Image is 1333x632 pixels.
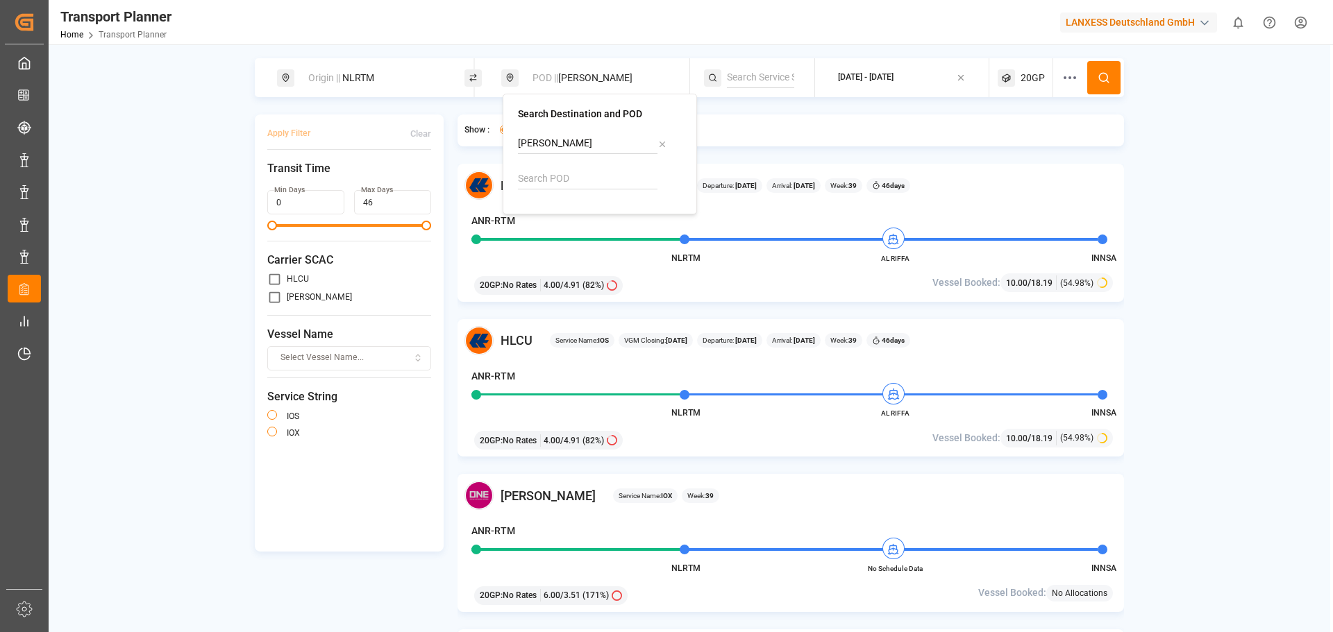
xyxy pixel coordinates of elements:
span: Maximum [421,221,431,230]
span: (54.98%) [1060,277,1093,289]
span: 20GP : [480,434,503,447]
img: Carrier [464,481,494,510]
span: Show : [464,124,489,137]
span: Service Name: [555,335,609,345]
label: HLCU [287,275,309,283]
b: IOS [598,336,609,344]
span: Departure: [703,180,757,191]
span: 10.00 [1006,434,1028,443]
div: [DATE] - [DATE] [838,71,894,84]
span: [PERSON_NAME] [501,486,596,505]
span: Service Name: [619,490,672,501]
b: [DATE] [666,336,687,344]
b: 39 [705,492,714,499]
input: Search Service String [727,67,794,88]
span: 20GP : [480,589,503,601]
span: Vessel Booked: [932,275,1000,290]
span: No Allocations [1052,587,1107,599]
span: Arrival: [772,180,815,191]
span: Vessel Booked: [932,431,1000,445]
span: 20GP : [480,279,503,291]
span: (171%) [582,589,609,601]
span: NLRTM [671,253,701,263]
span: VGM Closing: [624,335,687,345]
div: NLRTM [300,65,450,91]
span: HLCU [501,176,533,195]
span: (54.98%) [1060,432,1093,444]
span: Carrier SCAC [267,252,431,268]
span: Vessel Name [267,326,431,343]
span: HLCU [501,331,533,350]
h4: ANR-RTM [471,369,515,384]
div: Transport Planner [60,6,171,27]
b: 39 [848,336,857,344]
button: LANXESS Deutschland GmbH [1060,9,1223,35]
h4: ANR-RTM [471,214,515,228]
span: POD || [533,72,558,83]
button: show 0 new notifications [1223,7,1254,38]
b: [DATE] [734,182,757,189]
input: Search Destination [518,133,657,154]
span: INNSA [1091,408,1116,418]
span: INNSA [1091,253,1116,263]
span: Departure: [703,335,757,345]
span: 18.19 [1031,434,1053,443]
span: No Schedule Data [857,563,933,574]
span: Week: [830,180,857,191]
span: No Rates [503,589,537,601]
span: (82%) [582,434,604,447]
b: [DATE] [792,182,815,189]
label: IOX [287,429,300,437]
span: INNSA [1091,563,1116,573]
div: / [1006,431,1057,445]
div: [PERSON_NAME] [524,65,674,91]
div: Clear [410,128,431,140]
label: Max Days [361,185,393,195]
span: Vessel Booked: [978,586,1046,600]
span: AL RIFFA [857,408,933,418]
span: Service String [267,388,431,405]
span: 20GP [1021,71,1045,85]
b: IOX [661,492,672,499]
div: LANXESS Deutschland GmbH [1060,12,1217,33]
b: 39 [848,182,857,189]
label: IOS [287,412,299,420]
span: Week: [687,490,714,501]
span: (82%) [582,279,604,291]
span: Week: [830,335,857,345]
b: [DATE] [734,336,757,344]
b: [DATE] [792,336,815,344]
img: Carrier [464,171,494,200]
b: 46 days [882,182,905,189]
span: Select Vessel Name... [280,352,364,364]
span: NLRTM [671,563,701,573]
span: 10.00 [1006,278,1028,288]
button: [DATE] - [DATE] [823,65,981,92]
button: Help Center [1254,7,1285,38]
div: / [1006,275,1057,290]
span: 4.00 / 4.91 [544,279,580,291]
span: AL RIFFA [857,253,933,264]
h4: Search Destination and POD [518,109,682,119]
label: [PERSON_NAME] [287,293,352,301]
span: No Rates [503,434,537,447]
span: 6.00 / 3.51 [544,589,580,601]
a: Home [60,30,83,40]
input: Search POD [518,169,657,189]
span: 18.19 [1031,278,1053,288]
span: No Rates [503,279,537,291]
span: 4.00 / 4.91 [544,434,580,447]
label: Min Days [274,185,305,195]
button: Clear [410,121,431,146]
span: Arrival: [772,335,815,345]
b: 46 days [882,336,905,344]
span: NLRTM [671,408,701,418]
span: Origin || [308,72,340,83]
img: Carrier [464,326,494,355]
h4: ANR-RTM [471,524,515,538]
span: Transit Time [267,160,431,177]
span: Minimum [267,221,277,230]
